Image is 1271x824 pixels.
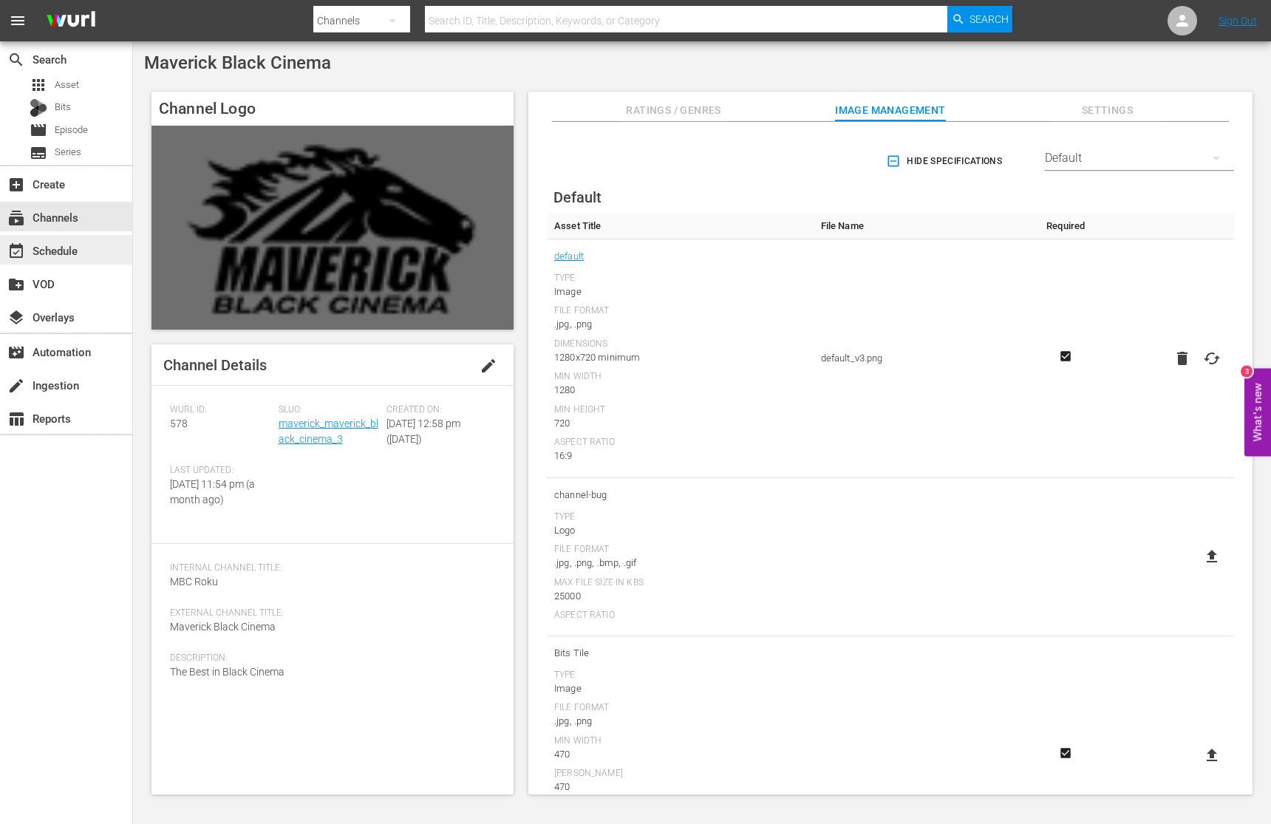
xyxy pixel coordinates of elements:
span: Series [55,145,81,160]
span: Ingestion [7,377,25,395]
span: 578 [170,418,188,429]
div: Type [554,273,806,285]
div: File Format [554,305,806,317]
span: Episode [55,123,88,137]
span: Image Management [835,101,946,120]
svg: Required [1057,350,1074,363]
div: 720 [554,416,806,431]
td: default_v3.png [814,239,1038,478]
h4: Channel Logo [151,92,514,126]
span: External Channel Title: [170,607,488,619]
div: Min Height [554,404,806,416]
span: Settings [1052,101,1162,120]
span: Automation [7,344,25,361]
button: edit [471,348,506,384]
div: Min Width [554,735,806,747]
div: 470 [554,780,806,794]
span: channel-bug [554,486,806,505]
span: Wurl ID: [170,404,271,416]
div: Max File Size In Kbs [554,577,806,589]
a: Sign Out [1219,15,1257,27]
span: [DATE] 11:54 pm (a month ago) [170,478,255,505]
span: [DATE] 12:58 pm ([DATE]) [386,418,460,445]
span: Search [7,51,25,69]
div: 1280x720 minimum [554,350,806,365]
span: Bits [55,100,71,115]
span: Description: [170,653,488,664]
span: Internal Channel Title: [170,562,488,574]
span: Series [30,144,47,162]
th: File Name [814,213,1038,239]
span: Last Updated: [170,465,271,477]
th: Required [1037,213,1094,239]
span: Created On: [386,404,488,416]
div: Type [554,511,806,523]
span: Create [7,176,25,194]
span: Slug: [279,404,380,416]
div: 25000 [554,589,806,604]
div: .jpg, .png [554,714,806,729]
span: Overlays [7,309,25,327]
div: [PERSON_NAME] [554,768,806,780]
span: Default [553,188,602,206]
a: maverick_maverick_black_cinema_3 [279,418,378,445]
a: default [554,247,584,266]
span: Bits Tile [554,644,806,663]
div: 470 [554,747,806,762]
div: Aspect Ratio [554,610,806,622]
th: Asset Title [547,213,814,239]
span: Maverick Black Cinema [144,52,331,73]
span: The Best in Black Cinema [170,666,284,678]
div: Logo [554,523,806,538]
img: Maverick Black Cinema [151,126,514,330]
div: 3 [1241,365,1253,377]
span: edit [480,357,497,375]
div: Image [554,681,806,696]
span: Reports [7,410,25,428]
div: Type [554,670,806,681]
div: Bits [30,99,47,117]
span: Maverick Black Cinema [170,621,276,633]
div: .jpg, .png [554,317,806,332]
span: Episode [30,121,47,139]
span: menu [9,12,27,30]
div: Default [1045,137,1234,179]
button: Hide Specifications [883,140,1008,182]
div: File Format [554,702,806,714]
span: VOD [7,276,25,293]
button: Open Feedback Widget [1244,368,1271,456]
button: Search [947,6,1012,33]
img: ans4CAIJ8jUAAAAAAAAAAAAAAAAAAAAAAAAgQb4GAAAAAAAAAAAAAAAAAAAAAAAAJMjXAAAAAAAAAAAAAAAAAAAAAAAAgAT5G... [35,4,106,38]
span: Channels [7,209,25,227]
span: MBC Roku [170,576,218,588]
span: Asset [30,76,47,94]
div: Image [554,285,806,299]
div: 1280 [554,383,806,398]
div: Dimensions [554,338,806,350]
span: Asset [55,78,79,92]
div: Min Width [554,371,806,383]
div: 16:9 [554,449,806,463]
span: Hide Specifications [889,154,1002,169]
div: File Format [554,544,806,556]
div: .jpg, .png, .bmp, .gif [554,556,806,571]
span: Search [970,6,1009,33]
span: Channel Details [163,356,267,374]
span: Ratings / Genres [619,101,729,120]
svg: Required [1057,746,1074,760]
span: Schedule [7,242,25,260]
div: Aspect Ratio [554,437,806,449]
